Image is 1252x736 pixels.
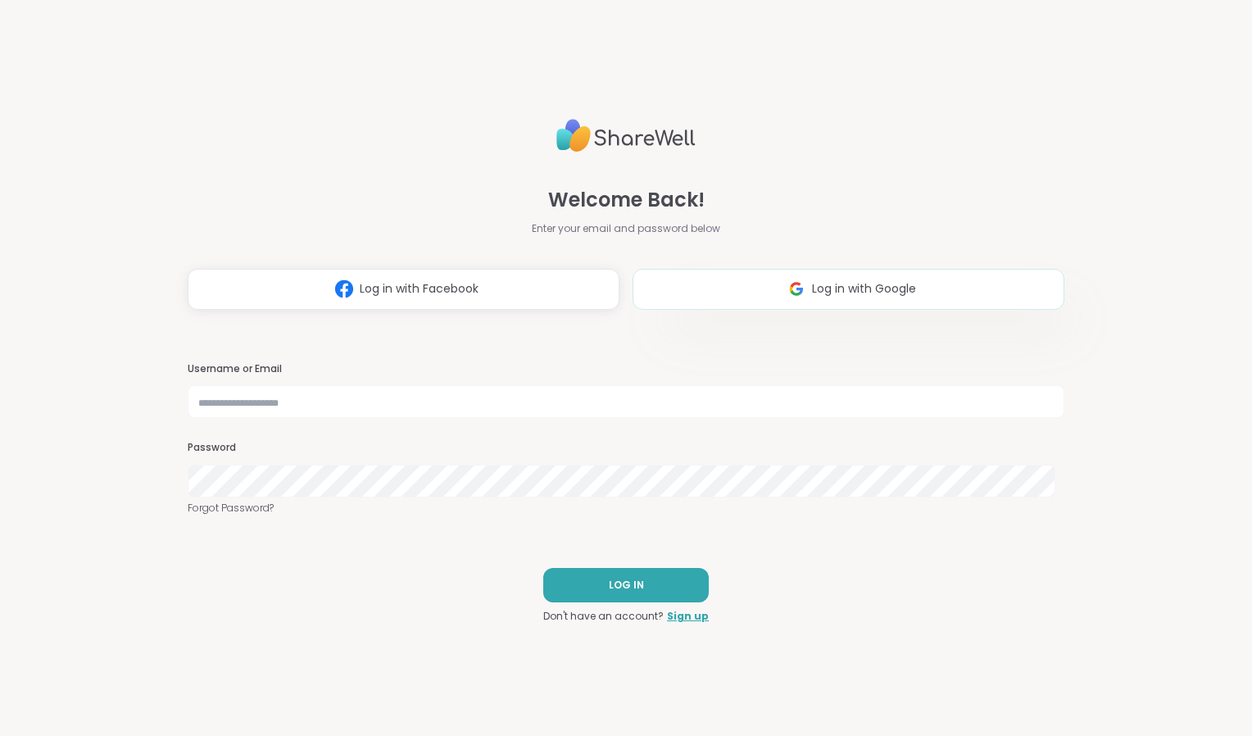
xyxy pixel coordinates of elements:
[532,221,720,236] span: Enter your email and password below
[360,280,479,298] span: Log in with Facebook
[543,568,709,602] button: LOG IN
[556,112,696,159] img: ShareWell Logo
[609,578,644,593] span: LOG IN
[812,280,916,298] span: Log in with Google
[633,269,1064,310] button: Log in with Google
[188,441,1064,455] h3: Password
[188,269,619,310] button: Log in with Facebook
[188,362,1064,376] h3: Username or Email
[781,274,812,304] img: ShareWell Logomark
[667,609,709,624] a: Sign up
[188,501,1064,516] a: Forgot Password?
[329,274,360,304] img: ShareWell Logomark
[543,609,664,624] span: Don't have an account?
[548,185,705,215] span: Welcome Back!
